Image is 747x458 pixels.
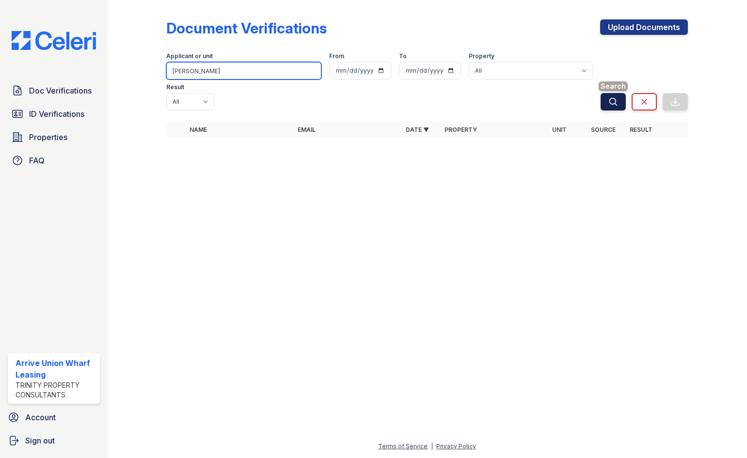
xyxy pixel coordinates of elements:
div: Arrive Union Wharf Leasing [16,357,96,380]
div: Trinity Property Consultants [16,380,96,400]
label: From [329,52,344,60]
input: Search by name, email, or unit number [166,62,321,79]
a: Property [445,126,477,133]
span: Doc Verifications [29,85,92,96]
a: ID Verifications [8,104,100,124]
a: Date ▼ [406,126,429,133]
button: Search [601,93,626,111]
a: Terms of Service [378,442,428,450]
a: Upload Documents [600,19,688,35]
span: Sign out [25,435,55,446]
label: Applicant or unit [166,52,213,60]
a: FAQ [8,151,100,170]
img: CE_Logo_Blue-a8612792a0a2168367f1c8372b55b34899dd931a85d93a1a3d3e32e68fde9ad4.png [4,31,104,50]
a: Privacy Policy [436,442,476,450]
span: ID Verifications [29,108,84,120]
label: Result [166,83,184,91]
div: | [431,442,433,450]
span: Properties [29,131,67,143]
span: Search [599,81,628,91]
a: Properties [8,127,100,147]
a: Doc Verifications [8,81,100,100]
label: To [399,52,407,60]
a: Sign out [4,431,104,450]
label: Property [469,52,494,60]
a: Unit [552,126,567,133]
a: Account [4,408,104,427]
a: Name [190,126,207,133]
a: Source [591,126,616,133]
a: Result [630,126,652,133]
span: Account [25,411,56,423]
span: FAQ [29,155,45,166]
div: Document Verifications [166,19,327,37]
a: Email [298,126,316,133]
